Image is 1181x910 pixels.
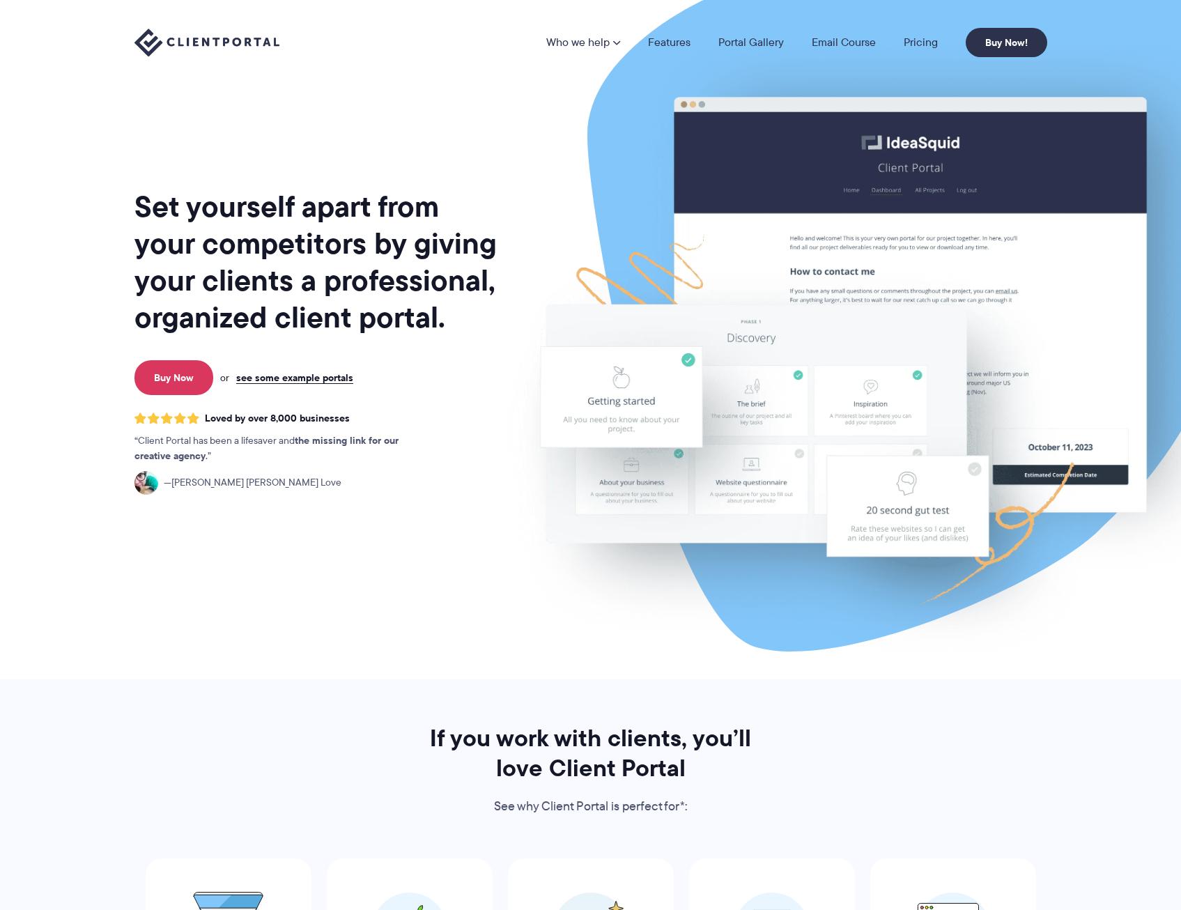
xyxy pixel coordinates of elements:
[134,188,500,336] h1: Set yourself apart from your competitors by giving your clients a professional, organized client ...
[411,723,771,783] h2: If you work with clients, you’ll love Client Portal
[134,360,213,395] a: Buy Now
[205,412,350,424] span: Loved by over 8,000 businesses
[164,475,341,491] span: [PERSON_NAME] [PERSON_NAME] Love
[236,371,353,384] a: see some example portals
[718,37,784,48] a: Portal Gallery
[220,371,229,384] span: or
[546,37,620,48] a: Who we help
[134,433,427,464] p: Client Portal has been a lifesaver and .
[648,37,690,48] a: Features
[812,37,876,48] a: Email Course
[411,796,771,817] p: See why Client Portal is perfect for*:
[134,433,399,463] strong: the missing link for our creative agency
[904,37,938,48] a: Pricing
[966,28,1047,57] a: Buy Now!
